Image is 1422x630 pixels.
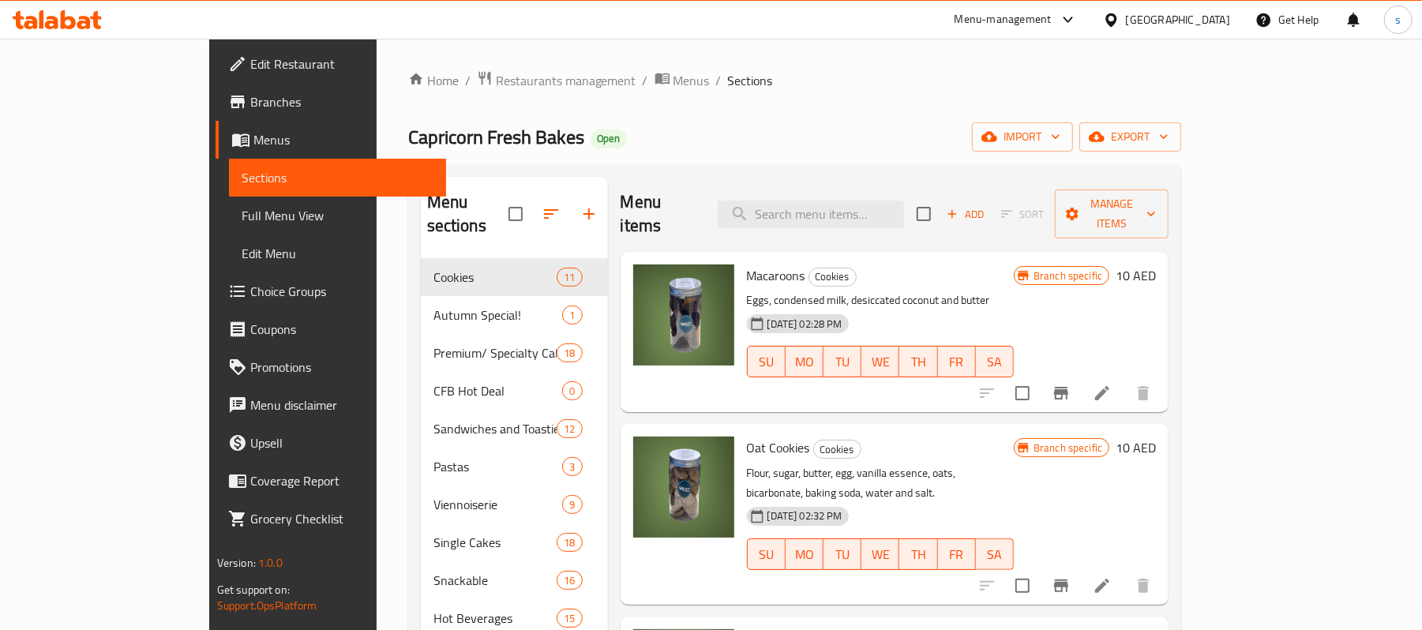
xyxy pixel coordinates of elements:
h6: 10 AED [1116,264,1156,287]
div: Hot Beverages [433,609,557,628]
span: Add item [940,202,991,227]
div: Autumn Special! [433,306,563,324]
span: Macaroons [747,264,805,287]
div: Cookies11 [421,258,608,296]
a: Promotions [216,348,447,386]
span: WE [868,351,893,373]
div: items [557,268,582,287]
button: TU [824,346,861,377]
button: SA [976,346,1014,377]
div: [GEOGRAPHIC_DATA] [1126,11,1230,28]
div: CFB Hot Deal [433,381,563,400]
span: 15 [557,611,581,626]
div: Single Cakes18 [421,523,608,561]
span: Snackable [433,571,557,590]
span: 11 [557,270,581,285]
span: SU [754,543,779,566]
span: Single Cakes [433,533,557,552]
span: Capricorn Fresh Bakes [408,119,584,155]
span: s [1395,11,1401,28]
span: Sort sections [532,195,570,233]
button: MO [786,538,824,570]
span: Manage items [1067,194,1157,234]
span: [DATE] 02:28 PM [761,317,849,332]
span: 1.0.0 [258,553,283,573]
button: import [972,122,1073,152]
span: Grocery Checklist [250,509,434,528]
nav: breadcrumb [408,70,1182,91]
a: Edit Menu [229,234,447,272]
span: Open [591,132,627,145]
span: Select section first [991,202,1055,227]
span: 16 [557,573,581,588]
div: items [562,306,582,324]
span: Menu disclaimer [250,396,434,414]
div: Cookies [809,268,857,287]
div: Premium/ Specialty Cakes [433,343,557,362]
span: TU [830,351,855,373]
li: / [716,71,722,90]
button: SU [747,346,786,377]
span: Branch specific [1027,268,1109,283]
span: Choice Groups [250,282,434,301]
span: Oat Cookies [747,436,810,459]
a: Menus [655,70,710,91]
div: Viennoiserie [433,495,563,514]
div: Viennoiserie9 [421,486,608,523]
a: Edit menu item [1093,576,1112,595]
div: items [557,419,582,438]
div: Snackable16 [421,561,608,599]
button: delete [1124,374,1162,412]
span: 18 [557,535,581,550]
a: Restaurants management [477,70,636,91]
div: CFB Hot Deal0 [421,372,608,410]
a: Coupons [216,310,447,348]
span: FR [944,543,970,566]
a: Edit menu item [1093,384,1112,403]
span: Add [944,205,987,223]
div: Cookies [813,440,861,459]
p: Flour, sugar, butter, egg, vanilla essence, oats, bicarbonate, baking soda, water and salt. [747,463,1014,503]
span: 18 [557,346,581,361]
div: items [557,533,582,552]
img: Macaroons [633,264,734,366]
span: [DATE] 02:32 PM [761,508,849,523]
span: SA [982,351,1007,373]
span: Select section [907,197,940,231]
span: import [985,127,1060,147]
span: TH [906,351,931,373]
input: search [718,201,904,228]
div: items [557,609,582,628]
span: Edit Restaurant [250,54,434,73]
span: Edit Menu [242,244,434,263]
span: Branch specific [1027,441,1109,456]
button: Branch-specific-item [1042,567,1080,605]
span: Restaurants management [496,71,636,90]
a: Coverage Report [216,462,447,500]
span: WE [868,543,893,566]
span: 0 [563,384,581,399]
button: TH [899,346,937,377]
span: Upsell [250,433,434,452]
a: Edit Restaurant [216,45,447,83]
li: / [643,71,648,90]
a: Menus [216,121,447,159]
div: Sandwiches and Toasties12 [421,410,608,448]
div: Premium/ Specialty Cakes18 [421,334,608,372]
span: Select all sections [499,197,532,231]
div: items [562,457,582,476]
span: Select to update [1006,569,1039,602]
div: items [557,343,582,362]
div: Menu-management [955,10,1052,29]
span: Sections [728,71,773,90]
button: Manage items [1055,189,1169,238]
span: SA [982,543,1007,566]
button: SA [976,538,1014,570]
span: FR [944,351,970,373]
button: WE [861,346,899,377]
h2: Menu items [621,190,699,238]
span: Cookies [809,268,856,286]
button: Add section [570,195,608,233]
div: Autumn Special!1 [421,296,608,334]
